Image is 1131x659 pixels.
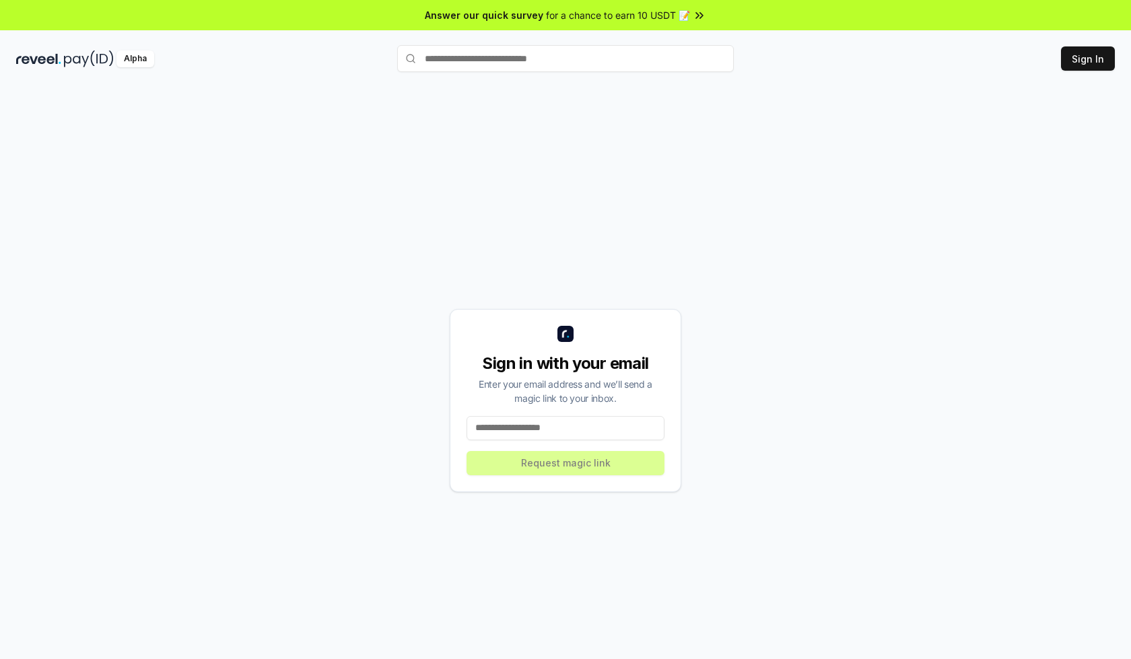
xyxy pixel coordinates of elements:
[557,326,574,342] img: logo_small
[16,50,61,67] img: reveel_dark
[425,8,543,22] span: Answer our quick survey
[467,353,664,374] div: Sign in with your email
[1061,46,1115,71] button: Sign In
[467,377,664,405] div: Enter your email address and we’ll send a magic link to your inbox.
[64,50,114,67] img: pay_id
[116,50,154,67] div: Alpha
[546,8,690,22] span: for a chance to earn 10 USDT 📝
